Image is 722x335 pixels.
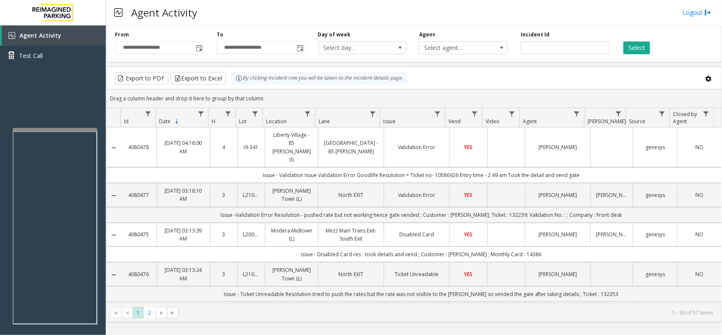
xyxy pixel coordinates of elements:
[107,144,121,151] a: Collapse Details
[318,31,351,39] label: Day of week
[673,111,697,125] span: Closed by Agent
[302,108,313,119] a: Location Filter Menu
[638,143,672,151] a: genesys
[596,230,628,238] a: [PERSON_NAME]
[367,108,378,119] a: Lane Filter Menu
[384,118,396,125] span: Issue
[121,286,722,302] td: Issue - Ticket Unreadable Resolution-tried to push the rates but the rate was not visible to the ...
[236,75,242,82] img: infoIcon.svg
[683,143,717,151] a: NO
[184,309,713,316] kendo-pager-info: 1 - 30 of 57 items
[613,108,624,119] a: Parker Filter Menu
[270,266,313,282] a: [PERSON_NAME] Town (L)
[420,42,490,54] span: Select agent...
[212,118,216,125] span: H
[231,72,407,85] div: By clicking Incident row you will be taken to the incident details page.
[464,144,473,151] span: YES
[448,118,461,125] span: Vend
[683,191,717,199] a: NO
[194,42,203,54] span: Toggle popup
[107,271,121,278] a: Collapse Details
[167,307,178,319] span: Go to the last page
[159,118,170,125] span: Date
[705,8,711,17] img: logout
[121,207,722,223] td: Issue -Validation Error Resolution - pushed rate but not working hence gate vended ; Customer : [...
[19,51,43,60] span: Test Call
[217,31,223,39] label: To
[156,307,167,319] span: Go to the next page
[107,91,722,106] div: Drag a column header and drop it here to group by that column
[389,270,444,278] a: Ticket Unreadable
[324,227,379,243] a: Mezz Main Trans Exit- South Exit
[596,191,628,199] a: [PERSON_NAME]
[695,271,703,278] span: NO
[270,131,313,163] a: Liberty Village - 85 [PERSON_NAME] (I)
[270,227,313,243] a: Modera Midtown (L)
[324,139,379,155] a: [GEOGRAPHIC_DATA] - 85 [PERSON_NAME]
[127,2,201,23] h3: Agent Activity
[523,118,537,125] span: Agent
[107,192,121,199] a: Collapse Details
[389,230,444,238] a: Disabled Card
[638,270,672,278] a: genesys
[222,108,233,119] a: H Filter Menu
[464,271,473,278] span: YES
[132,307,144,318] span: Page 1
[243,191,260,199] a: L21088000
[121,246,722,262] td: issue - Disabled Card res - took details and vend ; Customer : [PERSON_NAME] ; Monthly Card : 14386
[19,31,61,39] span: Agent Activity
[464,231,473,238] span: YES
[521,31,549,39] label: Incident Id
[243,270,260,278] a: L21088000
[530,230,585,238] a: [PERSON_NAME]
[389,143,444,151] a: Validation Error
[239,118,247,125] span: Lot
[243,230,260,238] a: L20000500
[389,191,444,199] a: Validation Error
[432,108,443,119] a: Issue Filter Menu
[162,139,205,155] a: [DATE] 04:16:00 AM
[464,191,473,199] span: YES
[173,118,180,125] span: Sortable
[683,230,717,238] a: NO
[170,72,226,85] button: Export to Excel
[8,32,15,39] img: 'icon'
[683,8,711,17] a: Logout
[700,108,712,119] a: Closed by Agent Filter Menu
[486,118,500,125] span: Video
[270,187,313,203] a: [PERSON_NAME] Town (L)
[169,310,176,316] span: Go to the last page
[115,72,168,85] button: Export to PDF
[215,191,232,199] a: 3
[629,118,646,125] span: Source
[126,143,151,151] a: 4080478
[215,143,232,151] a: 4
[126,230,151,238] a: 4080475
[695,191,703,199] span: NO
[124,118,129,125] span: Id
[121,167,722,183] td: Issue - Validation Issue Validation Error Goodlife Resolution = Ticket no- 10586926 Entry time - ...
[318,118,330,125] span: Lane
[530,191,585,199] a: [PERSON_NAME]
[695,231,703,238] span: NO
[266,118,287,125] span: Location
[158,310,165,316] span: Go to the next page
[695,144,703,151] span: NO
[587,118,626,125] span: [PERSON_NAME]
[638,191,672,199] a: genesys
[115,31,129,39] label: From
[107,232,121,238] a: Collapse Details
[296,42,305,54] span: Toggle popup
[571,108,582,119] a: Agent Filter Menu
[114,2,123,23] img: pageIcon
[2,25,106,46] a: Agent Activity
[656,108,668,119] a: Source Filter Menu
[126,191,151,199] a: 4080477
[419,31,435,39] label: Agent
[162,187,205,203] a: [DATE] 03:18:10 AM
[250,108,261,119] a: Lot Filter Menu
[506,108,518,119] a: Video Filter Menu
[243,143,260,151] a: I9-341
[455,230,482,238] a: YES
[324,270,379,278] a: North EXIT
